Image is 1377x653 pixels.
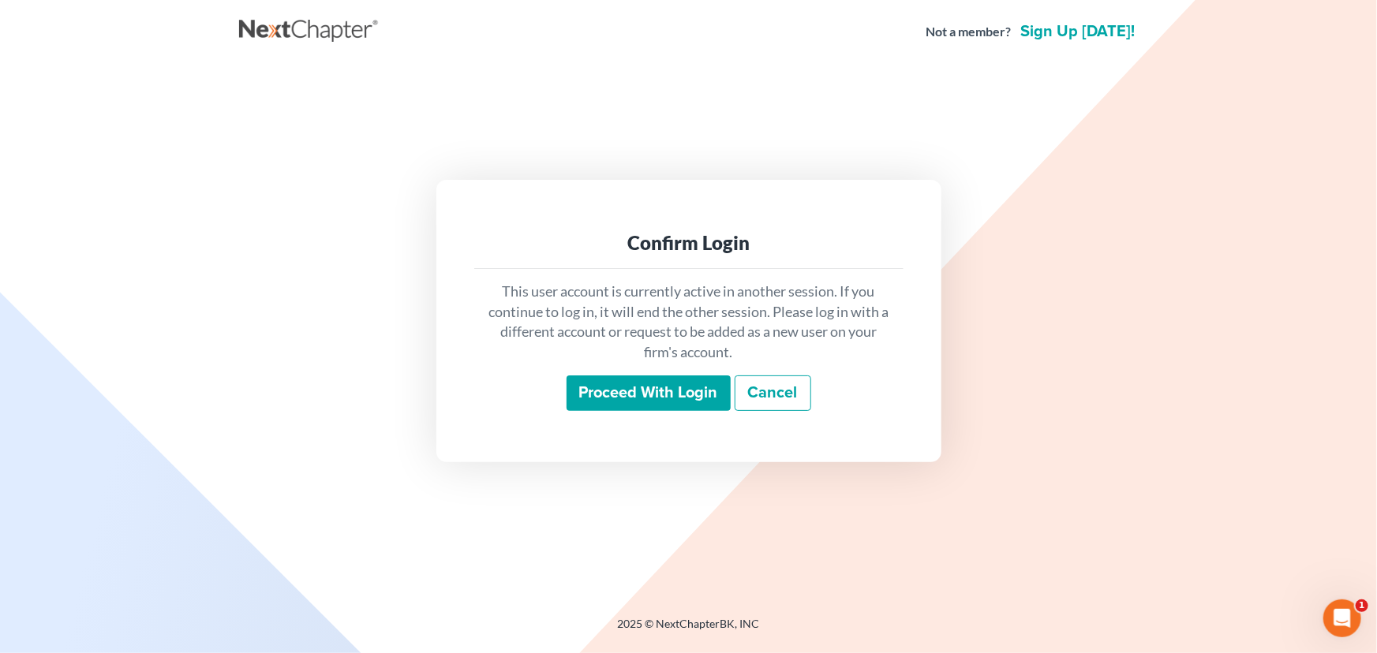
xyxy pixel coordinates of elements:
[487,230,891,256] div: Confirm Login
[735,375,811,412] a: Cancel
[239,616,1139,644] div: 2025 © NextChapterBK, INC
[487,282,891,363] p: This user account is currently active in another session. If you continue to log in, it will end ...
[1356,599,1368,612] span: 1
[567,375,731,412] input: Proceed with login
[926,23,1012,41] strong: Not a member?
[1323,599,1361,637] iframe: Intercom live chat
[1018,24,1139,39] a: Sign up [DATE]!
